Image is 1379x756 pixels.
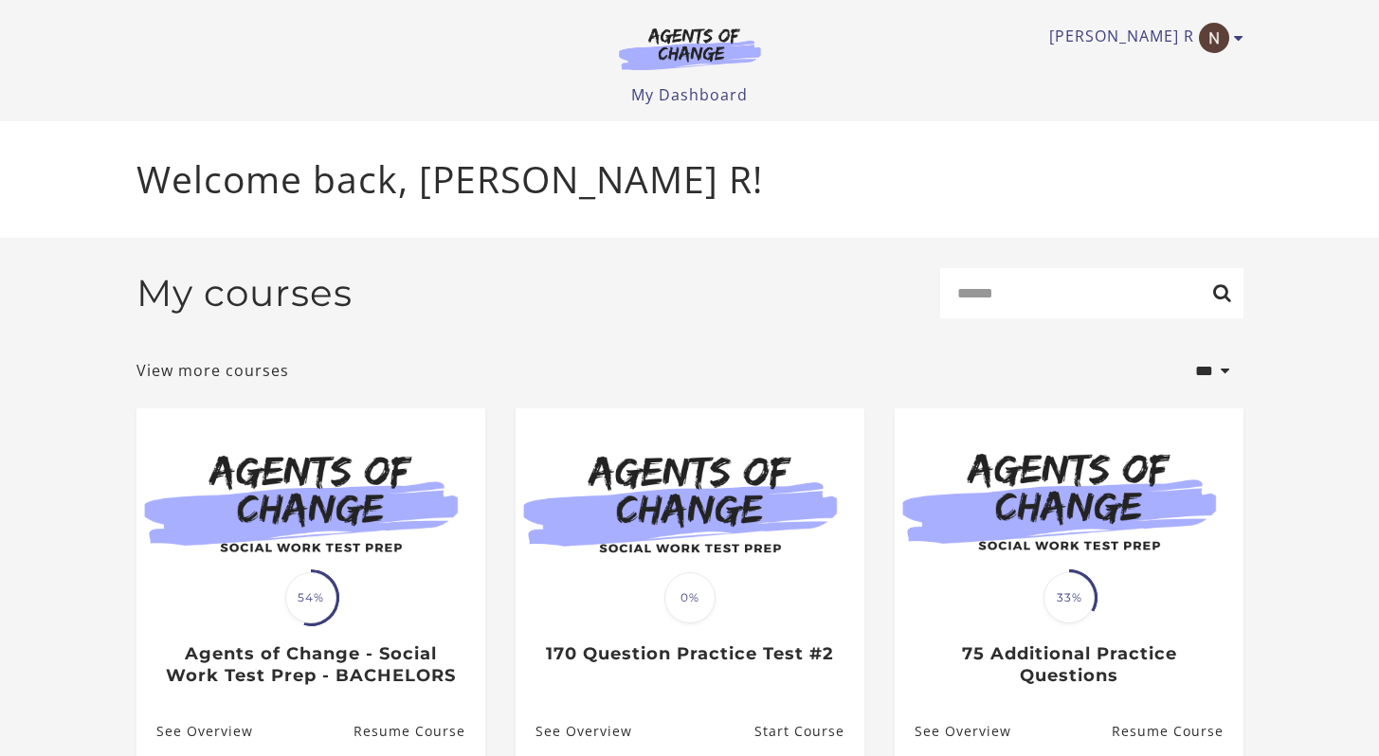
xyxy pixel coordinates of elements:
h2: My courses [136,271,353,315]
img: Agents of Change Logo [599,27,781,70]
h3: Agents of Change - Social Work Test Prep - BACHELORS [156,643,464,686]
p: Welcome back, [PERSON_NAME] R! [136,152,1243,207]
span: 33% [1043,572,1095,623]
a: Toggle menu [1049,23,1234,53]
span: 0% [664,572,716,623]
h3: 170 Question Practice Test #2 [535,643,844,665]
h3: 75 Additional Practice Questions [915,643,1223,686]
a: My Dashboard [631,84,748,105]
a: View more courses [136,359,289,382]
span: 54% [285,572,336,623]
